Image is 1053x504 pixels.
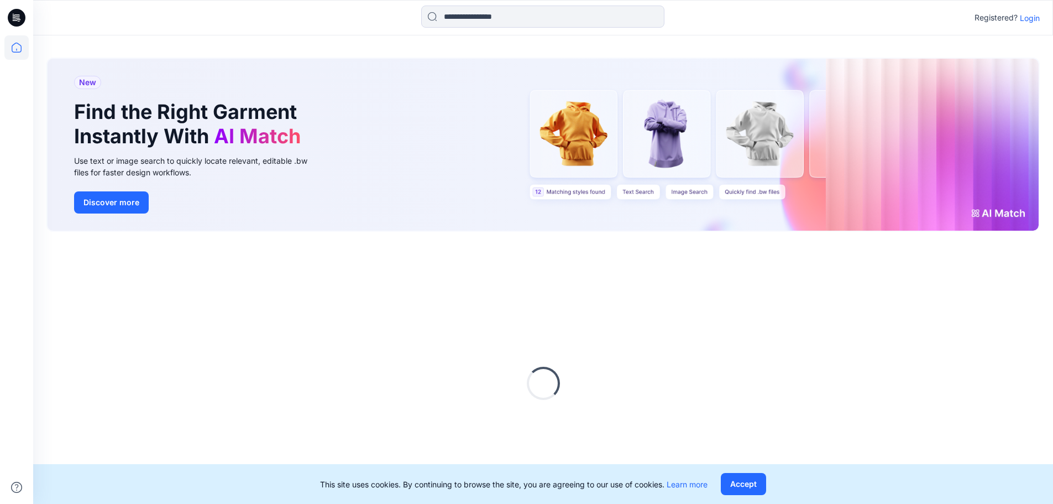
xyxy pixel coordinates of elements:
p: Login [1020,12,1040,24]
p: Registered? [975,11,1018,24]
button: Discover more [74,191,149,214]
a: Learn more [667,480,708,489]
div: Use text or image search to quickly locate relevant, editable .bw files for faster design workflows. [74,155,323,178]
p: This site uses cookies. By continuing to browse the site, you are agreeing to our use of cookies. [320,479,708,490]
span: AI Match [214,124,301,148]
button: Accept [721,473,766,495]
span: New [79,76,96,89]
h1: Find the Right Garment Instantly With [74,100,306,148]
